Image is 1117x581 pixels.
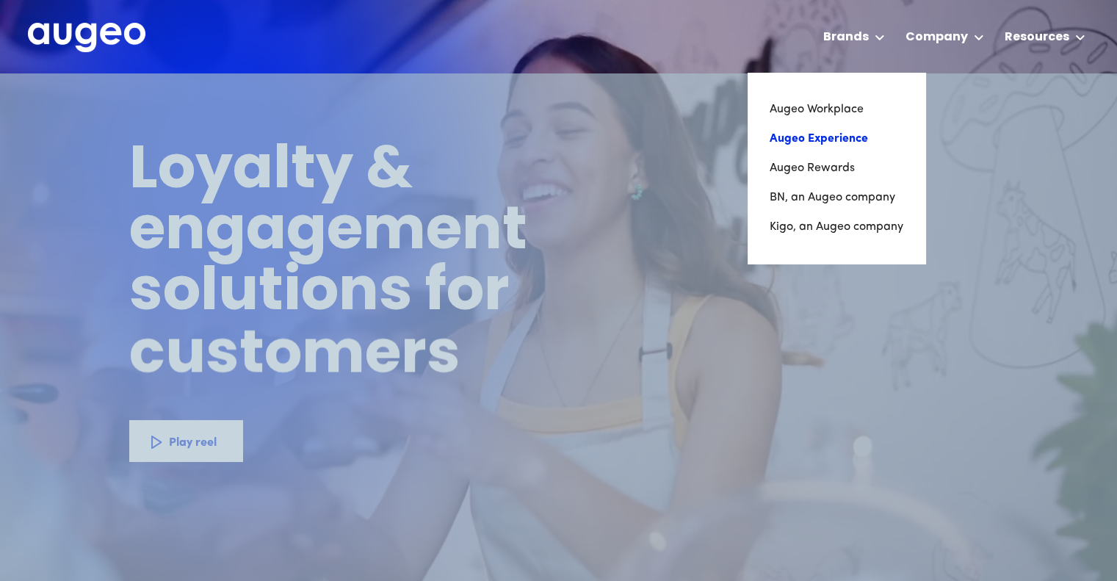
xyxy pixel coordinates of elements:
[823,29,869,46] div: Brands
[905,29,968,46] div: Company
[770,183,903,212] a: BN, an Augeo company
[770,212,903,242] a: Kigo, an Augeo company
[770,154,903,183] a: Augeo Rewards
[1005,29,1069,46] div: Resources
[28,23,145,53] img: Augeo's full logo in white.
[770,124,903,154] a: Augeo Experience
[28,23,145,54] a: home
[748,73,925,264] nav: Brands
[770,95,903,124] a: Augeo Workplace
